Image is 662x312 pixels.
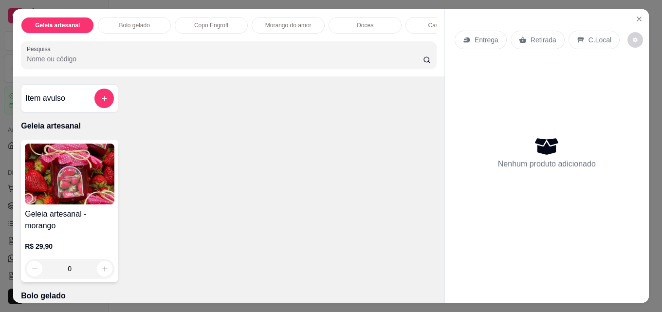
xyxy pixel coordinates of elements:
h4: Item avulso [25,92,65,104]
p: C.Local [588,35,611,45]
p: Geleia artesanal [21,120,437,132]
button: add-separate-item [94,89,114,108]
button: increase-product-quantity [97,261,112,276]
p: Doces [357,21,373,29]
p: Bolo gelado [119,21,150,29]
img: product-image [25,144,114,204]
input: Pesquisa [27,54,423,64]
p: Bolo gelado [21,290,437,302]
p: Morango do amor [265,21,312,29]
button: decrease-product-quantity [627,32,643,48]
button: decrease-product-quantity [27,261,42,276]
label: Pesquisa [27,45,54,53]
p: Retirada [531,35,556,45]
p: Caseirinho [428,21,456,29]
p: R$ 29,90 [25,241,114,251]
p: Entrega [475,35,498,45]
h4: Geleia artesanal - morango [25,208,114,232]
p: Nenhum produto adicionado [498,158,596,170]
p: Copo Engroff [194,21,229,29]
p: Geleia artesanal [35,21,80,29]
button: Close [631,11,647,27]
